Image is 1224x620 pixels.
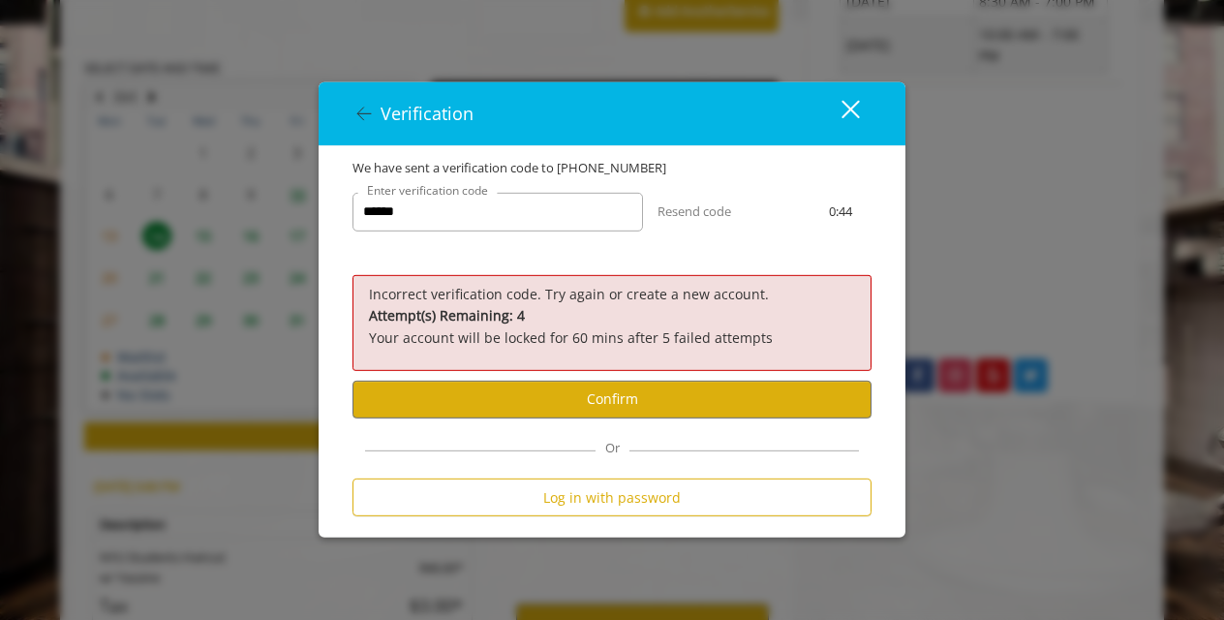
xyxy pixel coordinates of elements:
span: Verification [381,102,474,125]
p: Your account will be locked for 60 mins after 5 failed attempts [369,305,855,349]
div: close dialog [819,99,858,128]
div: We have sent a verification code to [PHONE_NUMBER] [338,158,886,178]
span: Incorrect verification code. Try again or create a new account. [369,285,769,303]
button: Resend code [658,201,731,222]
button: Confirm [352,381,872,418]
button: Log in with password [352,479,872,516]
b: Attempt(s) Remaining: 4 [369,306,525,325]
input: verificationCodeText [352,193,643,232]
label: Enter verification code [357,181,498,200]
div: 0:44 [795,201,886,222]
span: Or [596,439,629,456]
button: close dialog [806,94,872,134]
